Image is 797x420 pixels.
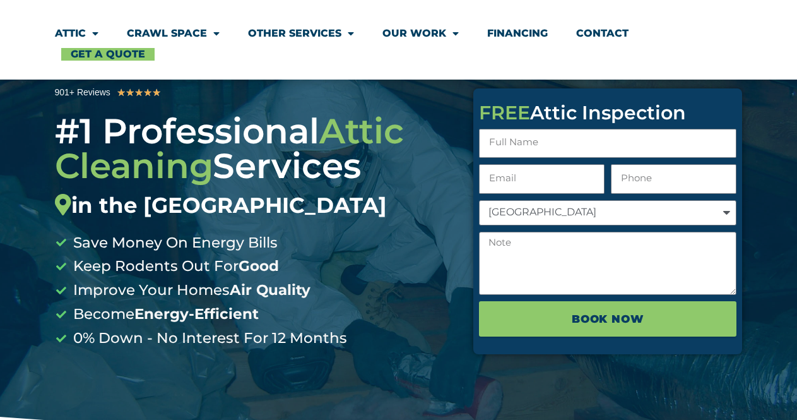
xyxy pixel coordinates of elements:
input: Full Name [479,129,736,159]
i: ★ [117,85,126,101]
i: ★ [152,85,161,101]
input: Only numbers and phone characters (#, -, *, etc) are accepted. [611,164,736,194]
a: Attic [55,19,98,48]
div: in the [GEOGRAPHIC_DATA] [55,193,455,219]
span: Become [70,303,259,327]
div: 5/5 [117,85,161,101]
a: Contact [576,19,629,48]
i: ★ [126,85,134,101]
b: Air Quality [230,281,310,299]
div: 901+ Reviews [55,85,110,100]
a: Other Services [248,19,354,48]
a: Financing [487,19,548,48]
a: Our Work [382,19,459,48]
span: Keep Rodents Out For [70,255,279,279]
span: FREE [479,101,530,124]
b: Good [239,257,279,275]
span: Improve Your Homes [70,279,310,303]
a: Get A Quote [61,48,155,61]
div: Attic Inspection [479,104,736,123]
input: Email [479,164,605,194]
i: ★ [143,85,152,101]
b: Energy-Efficient [134,305,259,323]
i: ★ [134,85,143,101]
button: BOOK NOW [479,301,736,337]
nav: Menu [55,19,743,61]
a: Crawl Space [127,19,220,48]
div: #1 Professional Services [55,114,455,219]
span: BOOK NOW [572,308,644,330]
span: Save Money On Energy Bills [70,231,278,255]
span: 0% Down - No Interest For 12 Months [70,327,347,351]
span: Attic Cleaning [55,110,404,187]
